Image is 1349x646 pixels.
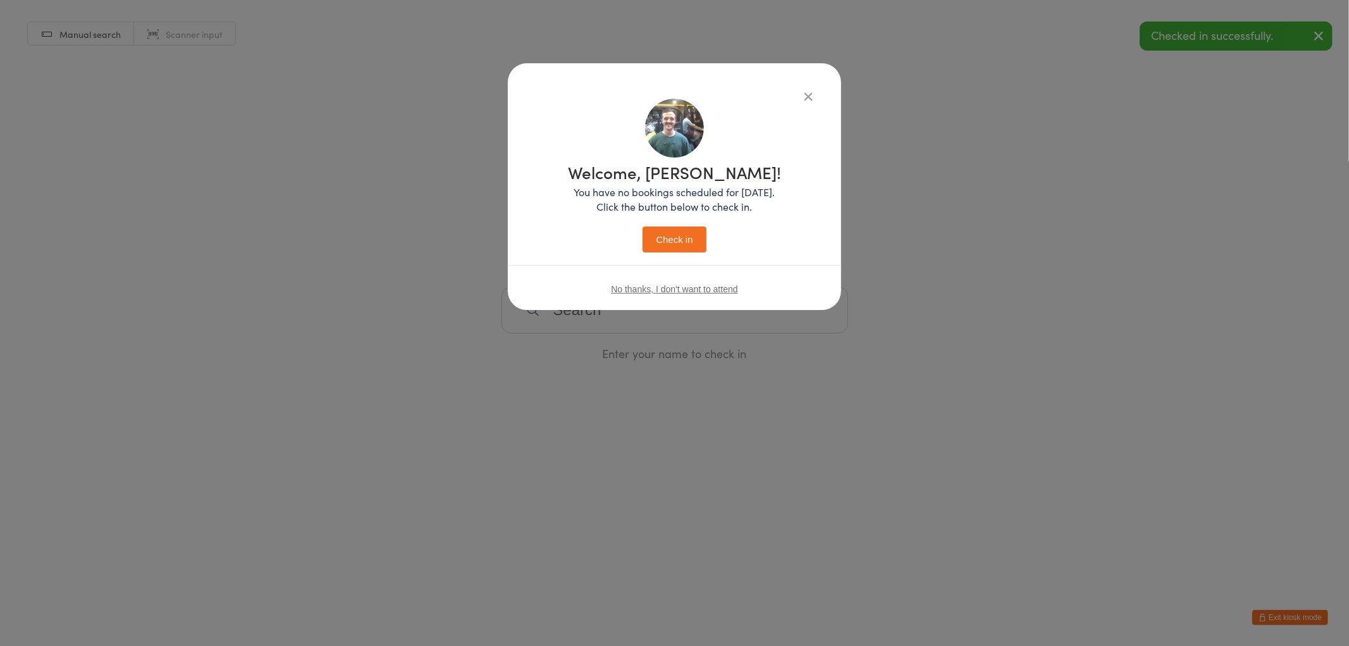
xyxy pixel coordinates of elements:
[611,284,737,294] button: No thanks, I don't want to attend
[643,227,706,252] button: Check in
[568,185,781,214] p: You have no bookings scheduled for [DATE]. Click the button below to check in.
[645,99,704,158] img: image1750839912.png
[568,164,781,180] h1: Welcome, [PERSON_NAME]!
